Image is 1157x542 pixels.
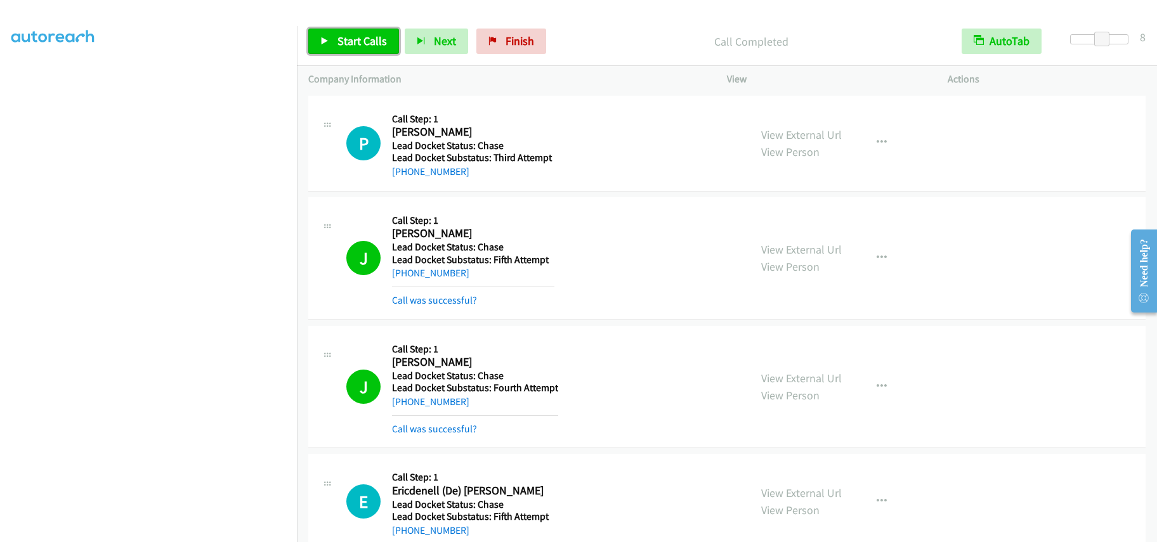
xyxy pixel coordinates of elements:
[434,34,456,48] span: Next
[761,127,842,142] a: View External Url
[476,29,546,54] a: Finish
[392,241,554,254] h5: Lead Docket Status: Chase
[392,294,477,306] a: Call was successful?
[392,125,554,139] h2: [PERSON_NAME]
[761,388,820,403] a: View Person
[392,510,554,523] h5: Lead Docket Substatus: Fifth Attempt
[761,503,820,517] a: View Person
[727,72,925,87] p: View
[948,72,1146,87] p: Actions
[761,371,842,385] a: View External Url
[392,471,554,484] h5: Call Step: 1
[392,423,477,435] a: Call was successful?
[392,396,469,408] a: [PHONE_NUMBER]
[392,254,554,266] h5: Lead Docket Substatus: Fifth Attempt
[392,355,554,370] h2: [PERSON_NAME]
[392,214,554,227] h5: Call Step: 1
[962,29,1042,54] button: AutoTab
[346,241,381,275] h1: J
[392,370,558,382] h5: Lead Docket Status: Chase
[392,152,554,164] h5: Lead Docket Substatus: Third Attempt
[392,484,554,498] h2: Ericdenell (De) [PERSON_NAME]
[346,484,381,519] h1: E
[392,343,558,356] h5: Call Step: 1
[761,259,820,274] a: View Person
[392,382,558,394] h5: Lead Docket Substatus: Fourth Attempt
[392,267,469,279] a: [PHONE_NUMBER]
[1120,221,1157,321] iframe: Resource Center
[761,242,842,257] a: View External Url
[506,34,534,48] span: Finish
[337,34,387,48] span: Start Calls
[392,165,469,177] a: [PHONE_NUMBER]
[308,72,704,87] p: Company Information
[392,226,554,241] h2: [PERSON_NAME]
[761,486,842,500] a: View External Url
[392,524,469,536] a: [PHONE_NUMBER]
[563,33,939,50] p: Call Completed
[392,113,554,126] h5: Call Step: 1
[346,370,381,404] h1: J
[405,29,468,54] button: Next
[346,126,381,160] h1: P
[1140,29,1146,46] div: 8
[308,29,399,54] a: Start Calls
[761,145,820,159] a: View Person
[392,139,554,152] h5: Lead Docket Status: Chase
[392,498,554,511] h5: Lead Docket Status: Chase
